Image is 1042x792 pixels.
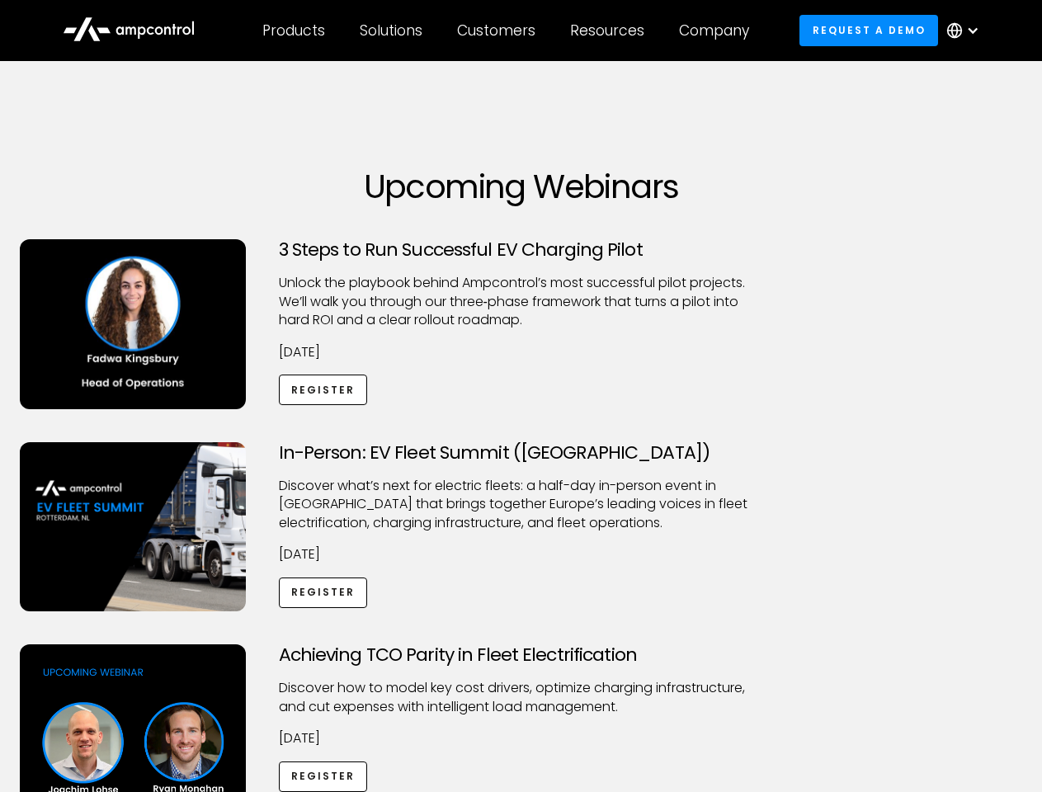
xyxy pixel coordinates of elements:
a: Request a demo [799,15,938,45]
p: ​Discover what’s next for electric fleets: a half-day in-person event in [GEOGRAPHIC_DATA] that b... [279,477,764,532]
h3: Achieving TCO Parity in Fleet Electrification [279,644,764,666]
div: Company [679,21,749,40]
div: Solutions [360,21,422,40]
p: Discover how to model key cost drivers, optimize charging infrastructure, and cut expenses with i... [279,679,764,716]
p: [DATE] [279,343,764,361]
div: Resources [570,21,644,40]
h3: 3 Steps to Run Successful EV Charging Pilot [279,239,764,261]
h3: In-Person: EV Fleet Summit ([GEOGRAPHIC_DATA]) [279,442,764,464]
p: Unlock the playbook behind Ampcontrol’s most successful pilot projects. We’ll walk you through ou... [279,274,764,329]
a: Register [279,761,368,792]
div: Products [262,21,325,40]
a: Register [279,375,368,405]
p: [DATE] [279,545,764,563]
div: Customers [457,21,535,40]
a: Register [279,577,368,608]
p: [DATE] [279,729,764,747]
h1: Upcoming Webinars [20,167,1023,206]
